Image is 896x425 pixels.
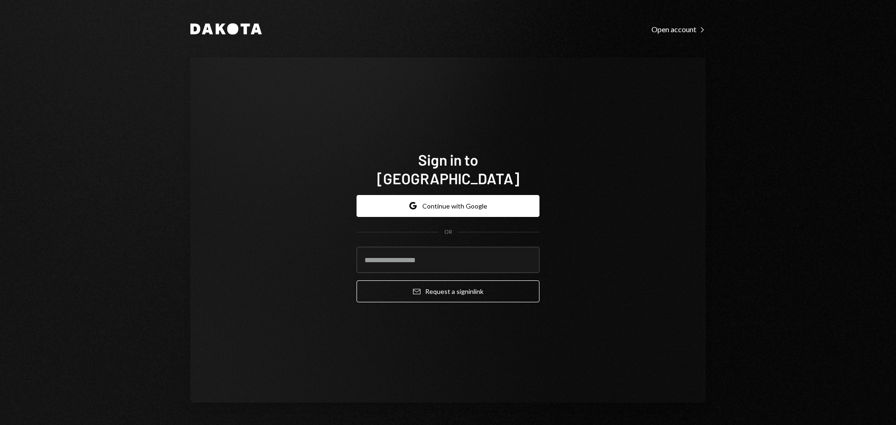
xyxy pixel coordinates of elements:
[651,25,706,34] div: Open account
[444,228,452,236] div: OR
[651,24,706,34] a: Open account
[357,150,539,188] h1: Sign in to [GEOGRAPHIC_DATA]
[357,280,539,302] button: Request a signinlink
[357,195,539,217] button: Continue with Google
